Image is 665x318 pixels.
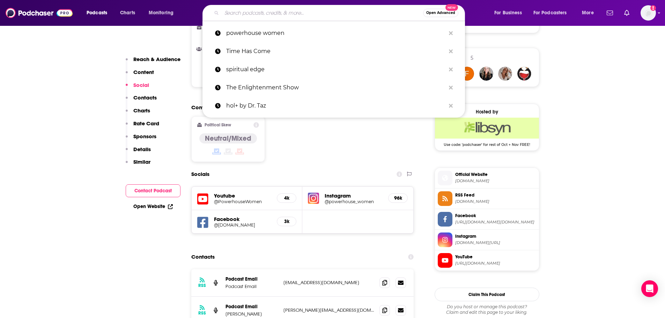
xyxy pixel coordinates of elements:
input: Search podcasts, credits, & more... [222,7,423,19]
a: powerhouse women [202,24,465,42]
h3: RSS [198,283,206,288]
span: Official Website [455,171,536,178]
img: sabrina.sc [498,67,512,81]
span: Logged in as alisoncerri [641,5,656,21]
span: Monitoring [149,8,173,18]
a: Facebook[URL][DOMAIN_NAME][DOMAIN_NAME] [438,212,536,227]
a: Time Has Come [202,42,465,60]
button: open menu [489,7,531,19]
p: Contacts [133,94,157,101]
h5: Instagram [325,192,383,199]
a: RSS Feed[DOMAIN_NAME] [438,191,536,206]
div: Claim and edit this page to your liking. [435,304,539,315]
img: RedtailCreative [479,67,493,81]
a: @[DOMAIN_NAME] [214,222,272,228]
h3: Jobs [197,25,238,30]
span: Do you host or manage this podcast? [435,304,539,310]
a: Charts [116,7,139,19]
a: hol+ by Dr. Taz [202,97,465,115]
button: Reach & Audience [126,56,180,69]
h2: Political Skew [205,123,231,127]
a: Podchaser - Follow, Share and Rate Podcasts [6,6,73,20]
p: Details [133,146,151,153]
a: @PowerhouseWomen [214,199,272,204]
p: Sponsors [133,133,156,140]
button: Show More [197,68,408,81]
span: instagram.com/powerhouse_women [455,240,536,245]
button: open menu [144,7,183,19]
a: Instagram[DOMAIN_NAME][URL] [438,232,536,247]
button: Show profile menu [641,5,656,21]
a: @powerhouse_women [325,199,383,204]
span: YouTube [455,254,536,260]
span: https://www.facebook.com/powerhousewomen.co [455,220,536,225]
a: Libsyn Deal: Use code: 'podchaser' for rest of Oct + Nov FREE! [435,118,539,146]
a: Official Website[DOMAIN_NAME] [438,171,536,185]
h4: Neutral/Mixed [205,134,251,143]
button: Charts [126,107,150,120]
div: 5 [471,55,473,61]
button: open menu [577,7,603,19]
p: Content [133,69,154,75]
p: Rate Card [133,120,159,127]
div: Open Intercom Messenger [641,280,658,297]
p: Charts [133,107,150,114]
button: Claim This Podcast [435,288,539,301]
h5: Facebook [214,216,272,222]
div: Search podcasts, credits, & more... [209,5,472,21]
a: spiritual edge [202,60,465,79]
p: [PERSON_NAME] [226,311,278,317]
h2: Contacts [191,250,215,264]
p: powerhouse women [226,24,445,42]
button: Details [126,146,151,159]
span: powerhousewomen.libsyn.com [455,178,536,184]
p: spiritual edge [226,60,445,79]
img: User Profile [641,5,656,21]
a: Show notifications dropdown [604,7,616,19]
span: Charts [120,8,135,18]
span: More [582,8,594,18]
h5: Youtube [214,192,272,199]
span: Podcasts [87,8,107,18]
p: Time Has Come [226,42,445,60]
span: Use code: 'podchaser' for rest of Oct + Nov FREE! [435,139,539,147]
button: open menu [529,7,577,19]
div: Hosted by [435,109,539,115]
button: open menu [82,7,116,19]
h3: Ethnicities [197,47,238,51]
h2: Content [191,104,408,111]
button: Open AdvancedNew [423,9,458,17]
h2: Socials [191,168,209,181]
button: Social [126,82,149,95]
a: The Enlightenment Show [202,79,465,97]
span: RSS Feed [455,192,536,198]
h3: RSS [198,310,206,316]
p: The Enlightenment Show [226,79,445,97]
svg: Add a profile image [650,5,656,11]
p: Podcast Email [226,276,278,282]
span: For Business [494,8,522,18]
span: Instagram [455,233,536,239]
button: Contact Podcast [126,184,180,197]
img: iconImage [308,193,319,204]
button: Contacts [126,94,157,107]
a: Show notifications dropdown [621,7,632,19]
h5: 3k [283,219,290,224]
p: Social [133,82,149,88]
p: Similar [133,158,150,165]
img: carltonjohnson060 [517,67,531,81]
p: [PERSON_NAME][EMAIL_ADDRESS][DOMAIN_NAME] [283,307,374,313]
p: hol+ by Dr. Taz [226,97,445,115]
span: powerhousewomen.libsyn.com [455,199,536,204]
button: Rate Card [126,120,159,133]
p: [EMAIL_ADDRESS][DOMAIN_NAME] [283,280,374,286]
span: https://www.youtube.com/@PowerhouseWomen [455,261,536,266]
img: folikmia [460,67,474,81]
button: Similar [126,158,150,171]
button: Content [126,69,154,82]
